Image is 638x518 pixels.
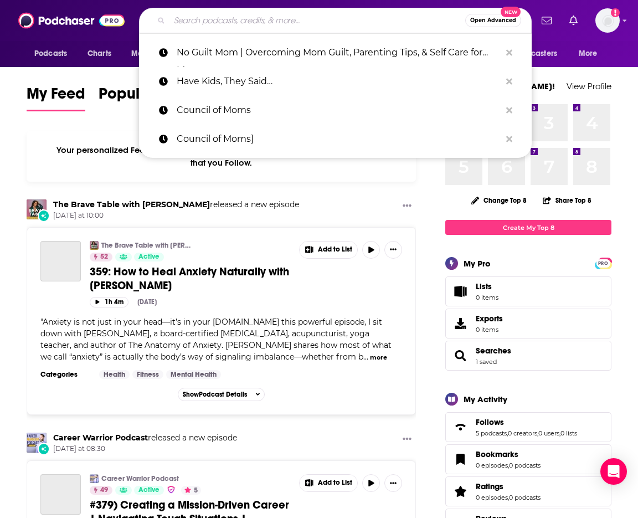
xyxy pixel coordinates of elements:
[445,412,611,442] span: Follows
[476,449,541,459] a: Bookmarks
[476,494,508,501] a: 0 episodes
[476,346,511,356] span: Searches
[398,199,416,213] button: Show More Button
[445,309,611,339] a: Exports
[139,96,532,125] a: Council of Moms
[40,317,392,362] span: Anxiety is not just in your head—it’s in your [DOMAIN_NAME] this powerful episode, I sit down wit...
[300,242,357,258] button: Show More Button
[181,486,201,495] button: 5
[27,43,81,64] button: open menu
[449,316,471,331] span: Exports
[398,433,416,447] button: Show More Button
[183,391,247,398] span: Show Podcast Details
[559,429,560,437] span: ,
[507,429,508,437] span: ,
[100,252,108,263] span: 52
[27,433,47,453] a: Career Warrior Podcast
[53,211,299,220] span: [DATE] at 10:00
[449,484,471,499] a: Ratings
[99,370,130,379] a: Health
[476,294,498,301] span: 0 items
[476,358,497,366] a: 1 saved
[177,96,501,125] p: Council of Moms
[571,43,611,64] button: open menu
[53,433,148,443] a: Career Warrior Podcast
[138,252,159,263] span: Active
[53,433,237,443] h3: released a new episode
[131,46,171,61] span: Monitoring
[178,388,265,401] button: ShowPodcast Details
[476,417,577,427] a: Follows
[124,43,185,64] button: open menu
[27,84,85,110] span: My Feed
[177,67,501,96] p: Have Kids, They Said…
[90,297,128,307] button: 1h 4m
[38,443,50,455] div: New Episode
[363,352,368,362] span: ...
[169,12,465,29] input: Search podcasts, credits, & more...
[300,475,357,491] button: Show More Button
[509,461,541,469] a: 0 podcasts
[90,241,99,250] img: The Brave Table with Dr. Neeta Bhushan
[27,131,416,182] div: Your personalized Feed is curated based on the Podcasts, Creators, Users, and Lists that you Follow.
[318,245,352,254] span: Add to List
[53,199,210,209] a: The Brave Table with Dr. Neeta Bhushan
[90,474,99,483] img: Career Warrior Podcast
[595,8,620,33] img: User Profile
[139,8,532,33] div: Search podcasts, credits, & more...
[595,8,620,33] span: Logged in as sarahhallprinc
[596,259,610,267] a: PRO
[88,46,111,61] span: Charts
[90,486,112,495] a: 49
[40,317,392,362] span: "
[595,8,620,33] button: Show profile menu
[565,11,582,30] a: Show notifications dropdown
[99,84,193,110] span: Popular Feed
[600,458,627,485] div: Open Intercom Messenger
[137,298,157,306] div: [DATE]
[90,253,112,261] a: 52
[99,84,193,111] a: Popular Feed
[508,429,537,437] a: 0 creators
[560,429,577,437] a: 0 lists
[445,341,611,371] span: Searches
[27,199,47,219] img: The Brave Table with Dr. Neeta Bhushan
[476,481,541,491] a: Ratings
[177,38,501,67] p: No Guilt Mom | Overcoming Mom Guilt, Parenting Tips, & Self Care for Moms
[445,444,611,474] span: Bookmarks
[445,220,611,235] a: Create My Top 8
[476,314,503,324] span: Exports
[318,479,352,487] span: Add to List
[53,444,237,454] span: [DATE] at 08:30
[18,10,125,31] img: Podchaser - Follow, Share and Rate Podcasts
[27,84,85,111] a: My Feed
[476,449,518,459] span: Bookmarks
[537,11,556,30] a: Show notifications dropdown
[476,281,492,291] span: Lists
[567,81,611,91] a: View Profile
[370,353,387,362] button: more
[611,8,620,17] svg: Add a profile image
[465,193,533,207] button: Change Top 8
[90,265,289,293] span: 359: How to Heal Anxiety Naturally with [PERSON_NAME]
[177,125,501,153] p: Council of Moms]
[138,485,159,496] span: Active
[476,429,507,437] a: 5 podcasts
[134,486,164,495] a: Active
[40,241,81,281] a: 359: How to Heal Anxiety Naturally with Dr. Ellen Vora
[384,474,402,492] button: Show More Button
[476,326,503,334] span: 0 items
[132,370,163,379] a: Fitness
[508,494,509,501] span: ,
[384,241,402,259] button: Show More Button
[579,46,598,61] span: More
[134,253,164,261] a: Active
[445,276,611,306] a: Lists
[167,485,176,494] img: verified Badge
[476,481,503,491] span: Ratings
